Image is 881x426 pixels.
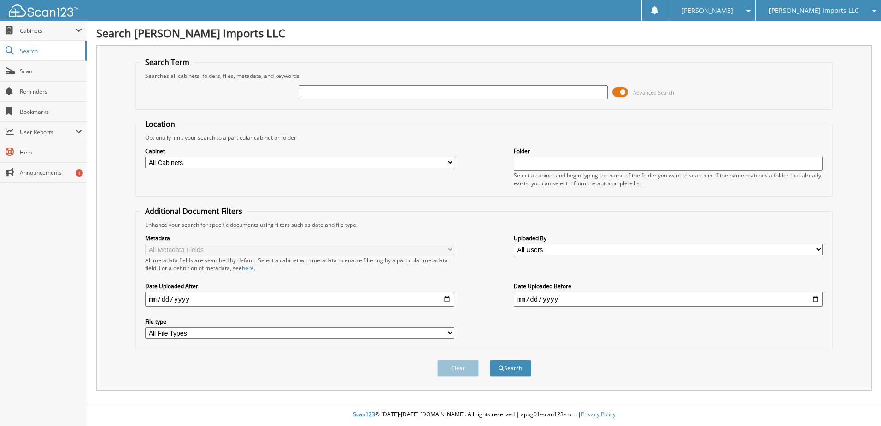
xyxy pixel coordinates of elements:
[141,206,247,216] legend: Additional Document Filters
[769,8,859,13] span: [PERSON_NAME] Imports LLC
[20,169,82,177] span: Announcements
[353,410,375,418] span: Scan123
[145,147,454,155] label: Cabinet
[76,169,83,177] div: 1
[145,282,454,290] label: Date Uploaded After
[514,282,823,290] label: Date Uploaded Before
[633,89,674,96] span: Advanced Search
[96,25,872,41] h1: Search [PERSON_NAME] Imports LLC
[20,47,81,55] span: Search
[490,360,531,377] button: Search
[242,264,254,272] a: here
[141,57,194,67] legend: Search Term
[9,4,78,17] img: scan123-logo-white.svg
[20,148,82,156] span: Help
[20,27,76,35] span: Cabinets
[145,292,454,307] input: start
[514,147,823,155] label: Folder
[145,234,454,242] label: Metadata
[145,256,454,272] div: All metadata fields are searched by default. Select a cabinet with metadata to enable filtering b...
[681,8,733,13] span: [PERSON_NAME]
[20,108,82,116] span: Bookmarks
[514,172,823,187] div: Select a cabinet and begin typing the name of the folder you want to search in. If the name match...
[145,318,454,325] label: File type
[20,67,82,75] span: Scan
[20,88,82,95] span: Reminders
[437,360,479,377] button: Clear
[141,134,828,142] div: Optionally limit your search to a particular cabinet or folder
[87,403,881,426] div: © [DATE]-[DATE] [DOMAIN_NAME]. All rights reserved | appg01-scan123-com |
[141,72,828,80] div: Searches all cabinets, folders, files, metadata, and keywords
[141,221,828,229] div: Enhance your search for specific documents using filters such as date and file type.
[514,234,823,242] label: Uploaded By
[141,119,180,129] legend: Location
[514,292,823,307] input: end
[581,410,616,418] a: Privacy Policy
[20,128,76,136] span: User Reports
